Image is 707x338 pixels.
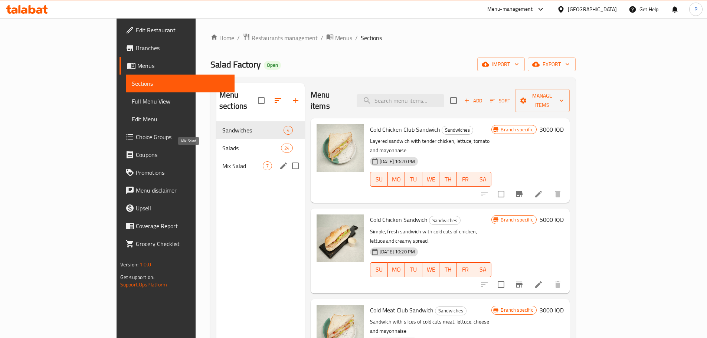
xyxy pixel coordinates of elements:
[120,21,235,39] a: Edit Restaurant
[136,204,229,213] span: Upsell
[377,248,418,255] span: [DATE] 10:20 PM
[136,132,229,141] span: Choice Groups
[474,262,492,277] button: SA
[269,92,287,109] span: Sort sections
[498,306,536,314] span: Branch specific
[540,124,564,135] h6: 3000 IQD
[120,199,235,217] a: Upsell
[442,126,473,134] span: Sandwiches
[477,58,525,71] button: import
[528,58,576,71] button: export
[442,264,454,275] span: TH
[132,97,229,106] span: Full Menu View
[370,305,433,316] span: Cold Meat Club Sandwich
[326,33,352,43] a: Menus
[405,262,422,277] button: TU
[136,186,229,195] span: Menu disclaimer
[120,280,167,289] a: Support.OpsPlatform
[278,160,289,171] button: edit
[263,163,272,170] span: 7
[422,172,440,187] button: WE
[460,174,471,185] span: FR
[120,57,235,75] a: Menus
[457,262,474,277] button: FR
[446,93,461,108] span: Select section
[373,264,385,275] span: SU
[370,227,491,246] p: Simple, fresh sandwich with cold cuts of chicken, lettuce and creamy spread.
[264,61,281,70] div: Open
[422,262,440,277] button: WE
[534,190,543,198] a: Edit menu item
[493,277,509,292] span: Select to update
[490,96,510,105] span: Sort
[388,262,405,277] button: MO
[439,262,457,277] button: TH
[120,39,235,57] a: Branches
[136,26,229,35] span: Edit Restaurant
[439,172,457,187] button: TH
[498,126,536,133] span: Branch specific
[284,126,293,135] div: items
[120,272,154,282] span: Get support on:
[317,124,364,172] img: Cold Chicken Club Sandwich
[487,5,533,14] div: Menu-management
[461,95,485,106] button: Add
[549,185,567,203] button: delete
[540,305,564,315] h6: 3000 IQD
[210,56,261,73] span: Salad Factory
[515,89,570,112] button: Manage items
[568,5,617,13] div: [GEOGRAPHIC_DATA]
[493,186,509,202] span: Select to update
[222,161,263,170] span: Mix Salad
[120,235,235,253] a: Grocery Checklist
[132,115,229,124] span: Edit Menu
[237,33,240,42] li: /
[132,79,229,88] span: Sections
[140,260,151,269] span: 1.0.0
[120,181,235,199] a: Menu disclaimer
[120,128,235,146] a: Choice Groups
[391,264,402,275] span: MO
[136,150,229,159] span: Coupons
[284,127,292,134] span: 4
[126,110,235,128] a: Edit Menu
[120,217,235,235] a: Coverage Report
[335,33,352,42] span: Menus
[216,139,305,157] div: Salads24
[120,146,235,164] a: Coupons
[694,5,697,13] span: P
[281,144,293,152] div: items
[370,124,440,135] span: Cold Chicken Club Sandwich
[370,214,428,225] span: Cold Chicken Sandwich
[216,121,305,139] div: Sandwiches4
[263,161,272,170] div: items
[435,306,466,315] span: Sandwiches
[425,264,437,275] span: WE
[370,137,491,155] p: Layered sandwich with tender chicken, lettuce, tomato and mayonnaise
[252,33,318,42] span: Restaurants management
[534,280,543,289] a: Edit menu item
[126,92,235,110] a: Full Menu View
[120,260,138,269] span: Version:
[540,214,564,225] h6: 5000 IQD
[222,126,284,135] span: Sandwiches
[388,172,405,187] button: MO
[442,174,454,185] span: TH
[136,221,229,230] span: Coverage Report
[457,172,474,187] button: FR
[442,126,473,135] div: Sandwiches
[370,317,491,336] p: Sandwich with slices of cold cuts meat, lettuce, cheese and mayonnaise
[391,174,402,185] span: MO
[435,306,467,315] div: Sandwiches
[474,172,492,187] button: SA
[216,157,305,175] div: Mix Salad7edit
[429,216,461,225] div: Sandwiches
[463,96,483,105] span: Add
[222,144,281,152] span: Salads
[498,216,536,223] span: Branch specific
[311,89,348,112] h2: Menu items
[136,43,229,52] span: Branches
[483,60,519,69] span: import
